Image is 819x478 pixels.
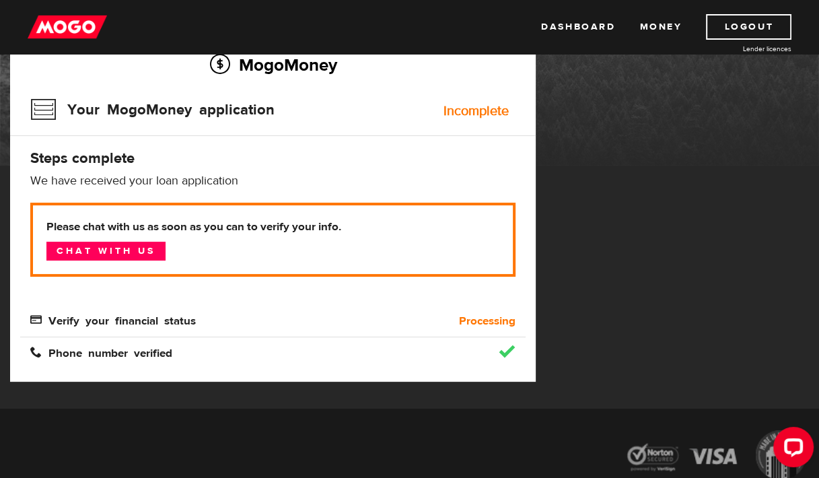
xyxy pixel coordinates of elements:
a: Logout [706,14,791,40]
div: Incomplete [443,104,509,118]
p: We have received your loan application [30,173,515,189]
b: Processing [459,313,515,329]
a: Dashboard [541,14,615,40]
b: Please chat with us as soon as you can to verify your info. [46,219,499,235]
h4: Steps complete [30,149,515,168]
a: Chat with us [46,242,166,261]
span: Phone number verified [30,346,172,357]
h2: MogoMoney [30,50,515,79]
a: Lender licences [690,44,791,54]
span: Verify your financial status [30,314,196,325]
img: mogo_logo-11ee424be714fa7cbb0f0f49df9e16ec.png [28,14,107,40]
a: Money [639,14,682,40]
h3: Your MogoMoney application [30,92,275,127]
iframe: LiveChat chat widget [762,421,819,478]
